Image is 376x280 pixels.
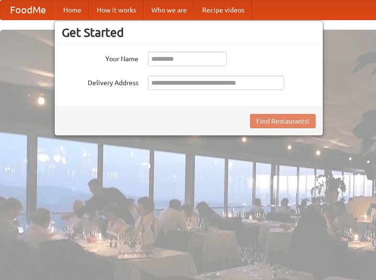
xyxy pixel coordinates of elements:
[56,0,89,20] a: Home
[62,25,316,40] h3: Get Started
[89,0,144,20] a: How it works
[62,76,138,88] label: Delivery Address
[144,0,194,20] a: Who we are
[0,0,56,20] a: FoodMe
[194,0,252,20] a: Recipe videos
[250,114,316,128] button: Find Restaurants!
[62,52,138,64] label: Your Name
